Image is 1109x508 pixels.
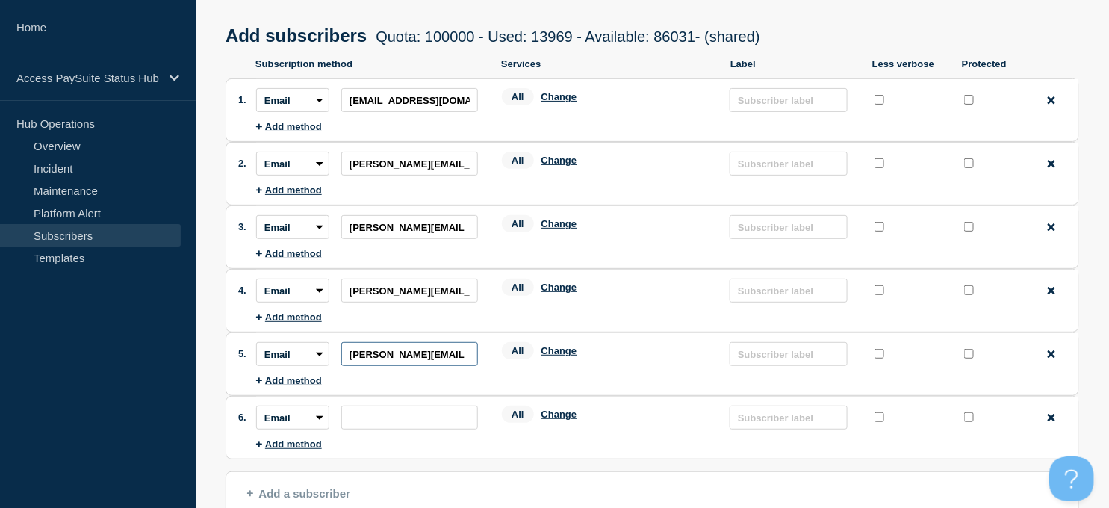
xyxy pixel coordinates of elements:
[875,222,884,232] input: less verbose checkbox
[238,158,246,169] span: 2.
[964,412,974,422] input: protected checkbox
[730,215,848,239] input: Subscriber label
[341,215,478,239] input: subscription-address
[238,348,246,359] span: 5.
[875,349,884,359] input: less verbose checkbox
[341,279,478,303] input: subscription-address
[341,406,478,430] input: subscription-address
[502,279,534,296] span: All
[962,58,1022,69] p: Protected
[341,88,478,112] input: subscription-address
[875,95,884,105] input: less verbose checkbox
[875,158,884,168] input: less verbose checkbox
[541,91,577,102] button: Change
[872,58,947,69] p: Less verbose
[964,222,974,232] input: protected checkbox
[964,349,974,359] input: protected checkbox
[256,375,322,386] button: Add method
[875,412,884,422] input: less verbose checkbox
[730,152,848,176] input: Subscriber label
[502,342,534,359] span: All
[502,215,534,232] span: All
[964,158,974,168] input: protected checkbox
[964,95,974,105] input: protected checkbox
[238,221,246,232] span: 3.
[730,279,848,303] input: Subscriber label
[502,406,534,423] span: All
[875,285,884,295] input: less verbose checkbox
[964,285,974,295] input: protected checkbox
[256,185,322,196] button: Add method
[16,72,160,84] p: Access PaySuite Status Hub
[1049,456,1094,501] iframe: Help Scout Beacon - Open
[541,409,577,420] button: Change
[541,345,577,356] button: Change
[730,406,848,430] input: Subscriber label
[730,88,848,112] input: Subscriber label
[501,58,715,69] p: Services
[502,152,534,169] span: All
[256,121,322,132] button: Add method
[730,58,857,69] p: Label
[541,218,577,229] button: Change
[255,58,486,69] p: Subscription method
[541,155,577,166] button: Change
[376,28,759,45] span: Quota: 100000 - Used: 13969 - Available: 86031 - (shared)
[238,285,246,296] span: 4.
[256,439,322,450] button: Add method
[730,342,848,366] input: Subscriber label
[238,412,246,423] span: 6.
[341,342,478,366] input: subscription-address
[226,25,760,46] h1: Add subscribers
[256,312,322,323] button: Add method
[247,487,350,500] span: Add a subscriber
[341,152,478,176] input: subscription-address
[238,94,246,105] span: 1.
[541,282,577,293] button: Change
[502,88,534,105] span: All
[256,248,322,259] button: Add method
